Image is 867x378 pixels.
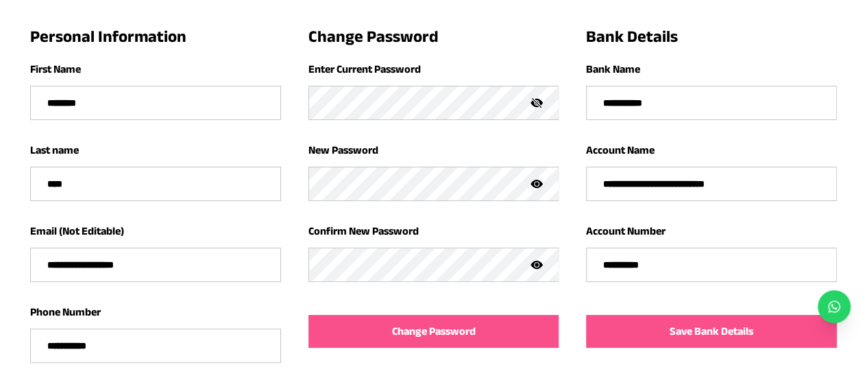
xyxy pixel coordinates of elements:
label: Account Name [586,144,655,156]
button: Change Password [308,315,559,348]
h3: Personal Information [30,25,280,47]
span: Save Bank Details [670,323,753,340]
label: Account Number [586,225,665,237]
label: Confirm New Password [308,225,419,237]
h3: Change Password [308,25,559,47]
button: Save Bank Details [586,315,837,348]
label: First Name [30,63,81,75]
span: Change Password [391,323,475,340]
h3: Bank Details [586,25,837,47]
label: Enter Current Password [308,63,421,75]
label: New Password [308,144,378,156]
label: Last name [30,144,79,156]
label: Bank Name [586,63,640,75]
label: Phone Number [30,306,101,318]
label: Email (Not Editable) [30,225,124,237]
